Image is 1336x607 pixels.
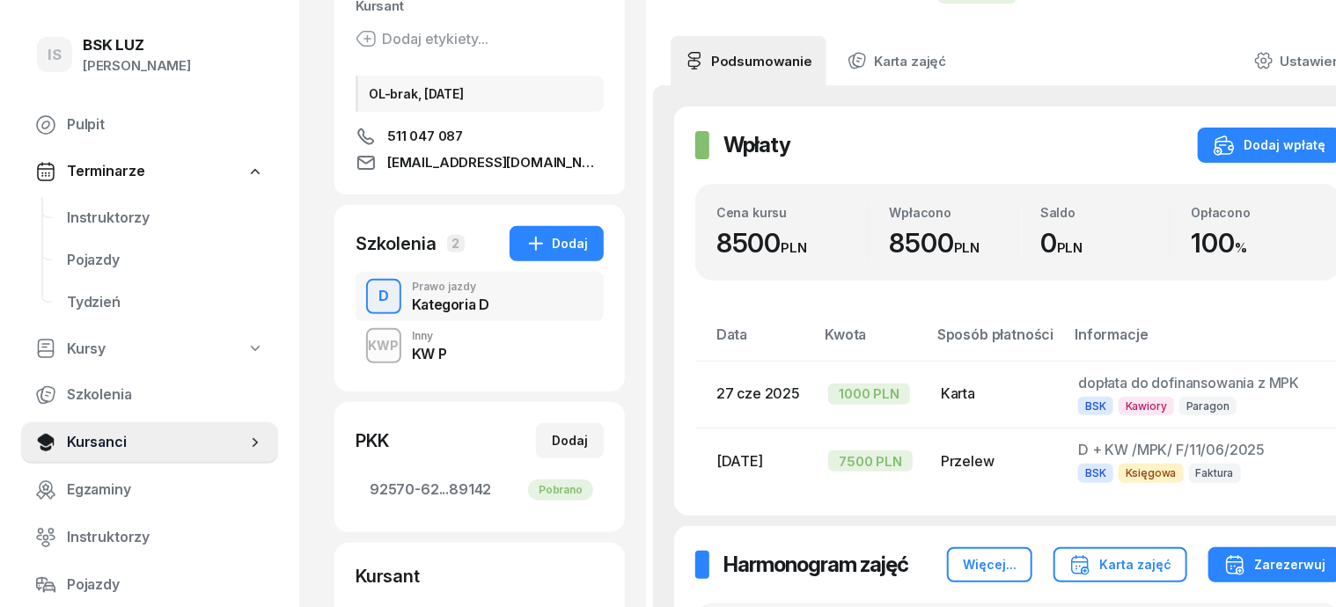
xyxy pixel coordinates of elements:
[67,291,264,314] span: Tydzień
[525,233,588,254] div: Dodaj
[371,282,396,311] div: D
[356,564,604,589] div: Kursant
[53,282,278,324] a: Tydzień
[447,235,465,252] span: 2
[528,479,593,501] div: Pobrano
[412,331,446,341] div: Inny
[356,76,604,112] div: OL-brak, [DATE]
[21,104,278,146] a: Pulpit
[366,328,401,363] button: KWP
[536,423,604,458] button: Dodaj
[21,469,278,511] a: Egzaminy
[67,207,264,230] span: Instruktorzy
[67,338,106,361] span: Kursy
[1119,397,1174,415] span: Kawiory
[53,197,278,239] a: Instruktorzy
[356,321,604,370] button: KWPInnyKW P
[412,282,489,292] div: Prawo jazdy
[67,249,264,272] span: Pojazdy
[941,383,1050,406] div: Karta
[1053,547,1187,582] button: Karta zajęć
[1224,554,1325,575] div: Zarezerwuj
[781,239,807,256] small: PLN
[1064,323,1313,361] th: Informacje
[890,227,1019,260] div: 8500
[963,554,1017,575] div: Więcej...
[67,431,246,454] span: Kursanci
[941,450,1050,473] div: Przelew
[695,323,814,361] th: Data
[723,551,908,579] h2: Harmonogram zajęć
[927,323,1064,361] th: Sposób płatności
[947,547,1032,582] button: Więcej...
[21,516,278,559] a: Instruktorzy
[362,334,407,356] div: KWP
[552,430,588,451] div: Dodaj
[83,38,191,53] div: BSK LUZ
[366,279,401,314] button: D
[1069,554,1171,575] div: Karta zajęć
[356,28,488,49] button: Dodaj etykiety...
[1189,464,1241,482] span: Faktura
[716,452,763,470] span: [DATE]
[387,152,604,173] span: [EMAIL_ADDRESS][DOMAIN_NAME]
[1078,374,1299,391] span: dopłata do dofinansowania z MPK
[67,574,264,596] span: Pojazdy
[1078,397,1113,415] span: BSK
[1040,205,1170,220] div: Saldo
[412,297,489,311] div: Kategoria D
[723,131,790,159] h2: Wpłaty
[1057,239,1083,256] small: PLN
[1078,464,1113,482] span: BSK
[356,231,437,256] div: Szkolenia
[83,55,191,77] div: [PERSON_NAME]
[48,48,62,62] span: IS
[21,421,278,464] a: Kursanci
[21,564,278,606] a: Pojazdy
[954,239,980,256] small: PLN
[1040,227,1170,260] div: 0
[67,160,144,183] span: Terminarze
[67,526,264,549] span: Instruktorzy
[21,374,278,416] a: Szkolenia
[828,450,913,472] div: 7500 PLN
[370,479,590,501] span: 92570-62...89142
[716,384,800,402] span: 27 cze 2025
[67,113,264,136] span: Pulpit
[833,36,960,85] a: Karta zajęć
[716,227,868,260] div: 8500
[67,479,264,501] span: Egzaminy
[1235,239,1247,256] small: %
[356,272,604,321] button: DPrawo jazdyKategoria D
[1119,464,1184,482] span: Księgowa
[890,205,1019,220] div: Wpłacono
[1192,227,1321,260] div: 100
[387,126,463,147] span: 511 047 087
[1192,205,1321,220] div: Opłacono
[1179,397,1237,415] span: Paragon
[1214,135,1325,156] div: Dodaj wpłatę
[21,329,278,369] a: Kursy
[356,152,604,173] a: [EMAIL_ADDRESS][DOMAIN_NAME]
[671,36,826,85] a: Podsumowanie
[21,151,278,192] a: Terminarze
[356,469,604,511] a: 92570-62...89142Pobrano
[67,384,264,406] span: Szkolenia
[53,239,278,282] a: Pojazdy
[814,323,927,361] th: Kwota
[1078,441,1265,458] span: D + KW /MPK/ F/11/06/2025
[716,205,868,220] div: Cena kursu
[828,384,910,405] div: 1000 PLN
[412,347,446,361] div: KW P
[356,126,604,147] a: 511 047 087
[356,428,389,453] div: PKK
[510,226,604,261] button: Dodaj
